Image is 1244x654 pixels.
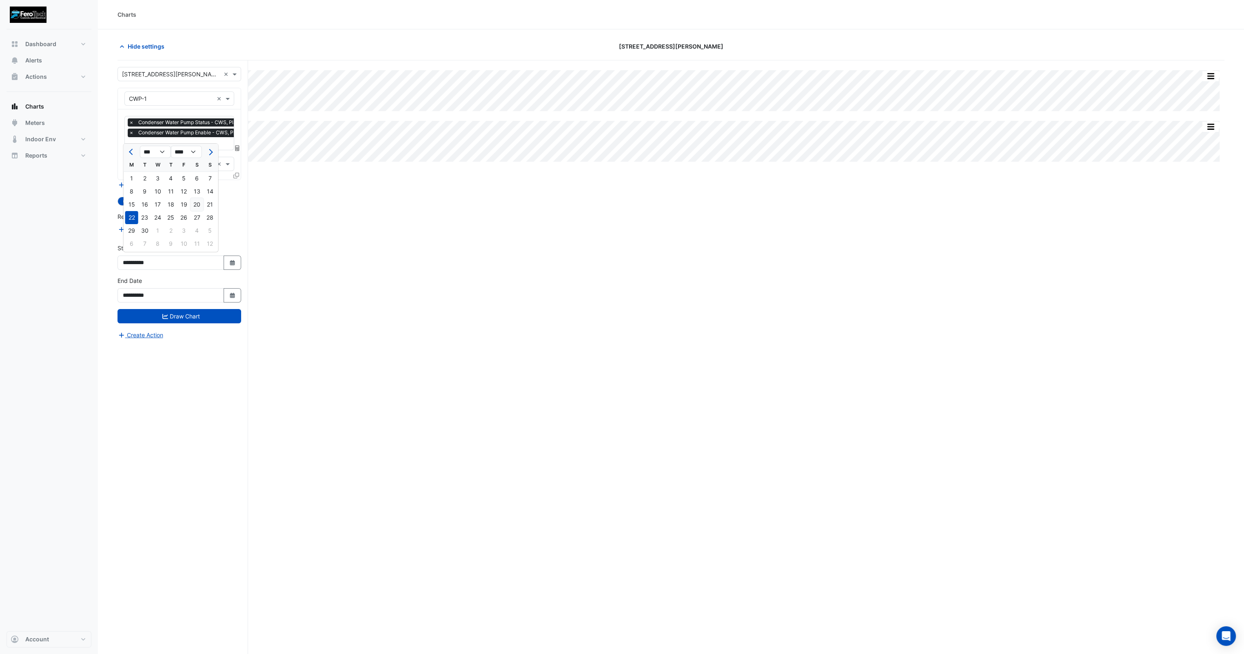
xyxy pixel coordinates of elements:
[151,198,164,211] div: 17
[7,52,91,69] button: Alerts
[151,172,164,185] div: 3
[177,198,191,211] div: 19
[164,224,177,237] div: 2
[118,10,136,19] div: Charts
[204,172,217,185] div: 7
[11,73,19,81] app-icon: Actions
[138,172,151,185] div: 2
[151,224,164,237] div: Wednesday, October 1, 2025
[127,145,137,158] button: Previous month
[204,211,217,224] div: Sunday, September 28, 2025
[128,118,135,127] span: ×
[177,224,191,237] div: 3
[164,211,177,224] div: 25
[204,185,217,198] div: Sunday, September 14, 2025
[204,224,217,237] div: Sunday, October 5, 2025
[140,146,171,158] select: Select month
[7,147,91,164] button: Reports
[125,211,138,224] div: 22
[151,185,164,198] div: 10
[136,129,256,137] span: Condenser Water Pump Enable - CWS, Plantroom
[204,158,217,171] div: S
[11,119,19,127] app-icon: Meters
[177,172,191,185] div: 5
[25,151,47,160] span: Reports
[224,70,231,78] span: Clear
[191,198,204,211] div: 20
[118,244,145,252] label: Start Date
[138,211,151,224] div: Tuesday, September 23, 2025
[7,115,91,131] button: Meters
[125,224,138,237] div: Monday, September 29, 2025
[229,259,236,266] fa-icon: Select Date
[11,56,19,65] app-icon: Alerts
[177,185,191,198] div: Friday, September 12, 2025
[217,94,224,103] span: Clear
[191,172,204,185] div: 6
[177,172,191,185] div: Friday, September 5, 2025
[151,185,164,198] div: Wednesday, September 10, 2025
[7,69,91,85] button: Actions
[138,185,151,198] div: Tuesday, September 9, 2025
[125,185,138,198] div: 8
[25,40,56,48] span: Dashboard
[177,211,191,224] div: 26
[151,198,164,211] div: Wednesday, September 17, 2025
[128,42,164,51] span: Hide settings
[118,330,164,340] button: Create Action
[7,631,91,647] button: Account
[164,211,177,224] div: Thursday, September 25, 2025
[138,158,151,171] div: T
[191,185,204,198] div: 13
[138,172,151,185] div: Tuesday, September 2, 2025
[11,102,19,111] app-icon: Charts
[118,276,142,285] label: End Date
[7,36,91,52] button: Dashboard
[118,225,178,234] button: Add Reference Line
[164,172,177,185] div: 4
[125,172,138,185] div: 1
[177,224,191,237] div: Friday, October 3, 2025
[138,224,151,237] div: 30
[233,172,239,179] span: Clone Favourites and Tasks from this Equipment to other Equipment
[164,185,177,198] div: Thursday, September 11, 2025
[125,185,138,198] div: Monday, September 8, 2025
[11,135,19,143] app-icon: Indoor Env
[177,185,191,198] div: 12
[125,211,138,224] div: Monday, September 22, 2025
[1202,122,1219,132] button: More Options
[164,198,177,211] div: 18
[11,40,19,48] app-icon: Dashboard
[191,198,204,211] div: Saturday, September 20, 2025
[234,145,241,151] span: Choose Function
[191,211,204,224] div: 27
[128,129,135,137] span: ×
[164,185,177,198] div: 11
[10,7,47,23] img: Company Logo
[118,39,170,53] button: Hide settings
[151,224,164,237] div: 1
[229,292,236,299] fa-icon: Select Date
[138,198,151,211] div: Tuesday, September 16, 2025
[164,224,177,237] div: Thursday, October 2, 2025
[138,185,151,198] div: 9
[204,198,217,211] div: Sunday, September 21, 2025
[191,185,204,198] div: Saturday, September 13, 2025
[619,42,723,51] span: [STREET_ADDRESS][PERSON_NAME]
[25,119,45,127] span: Meters
[7,131,91,147] button: Indoor Env
[217,160,224,168] span: Clear
[204,224,217,237] div: 5
[125,198,138,211] div: 15
[151,172,164,185] div: Wednesday, September 3, 2025
[25,102,44,111] span: Charts
[118,212,160,221] label: Reference Lines
[138,211,151,224] div: 23
[7,98,91,115] button: Charts
[138,224,151,237] div: Tuesday, September 30, 2025
[191,158,204,171] div: S
[125,198,138,211] div: Monday, September 15, 2025
[205,145,215,158] button: Next month
[1202,71,1219,81] button: More Options
[191,172,204,185] div: Saturday, September 6, 2025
